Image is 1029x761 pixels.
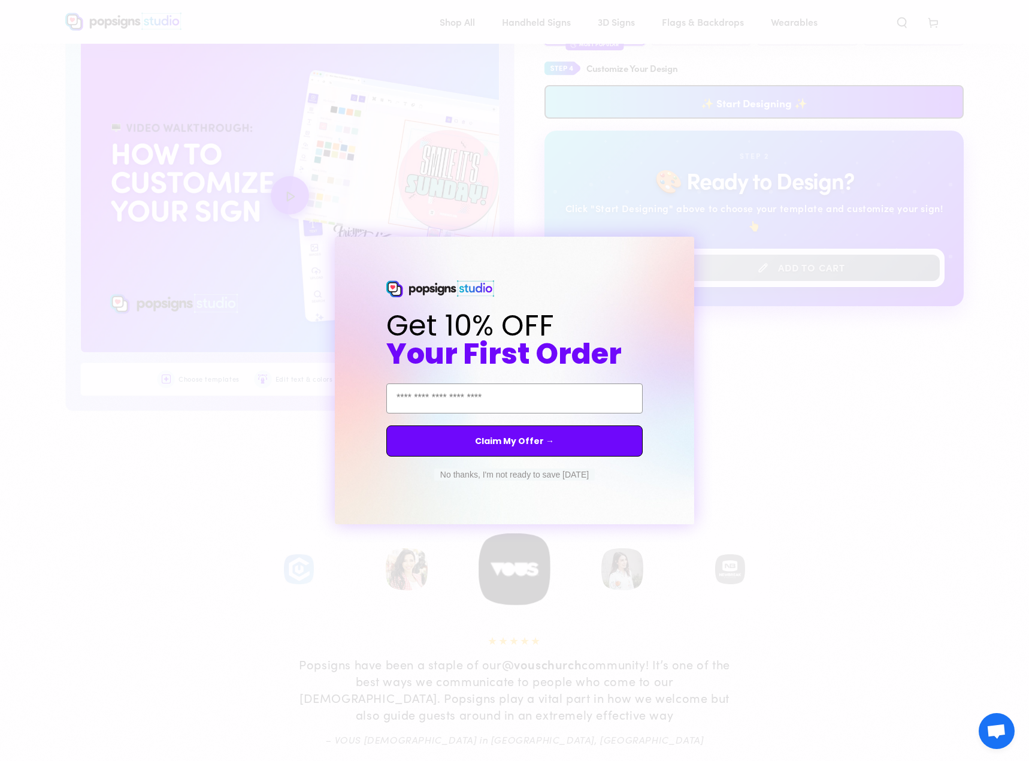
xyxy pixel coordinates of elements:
span: Your First Order [386,334,622,374]
span: Get 10% OFF [386,306,554,346]
button: No thanks, I'm not ready to save [DATE] [434,469,595,481]
div: Open chat [979,713,1015,749]
img: Popsigns Studio [386,280,494,297]
button: Claim My Offer → [386,425,643,457]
